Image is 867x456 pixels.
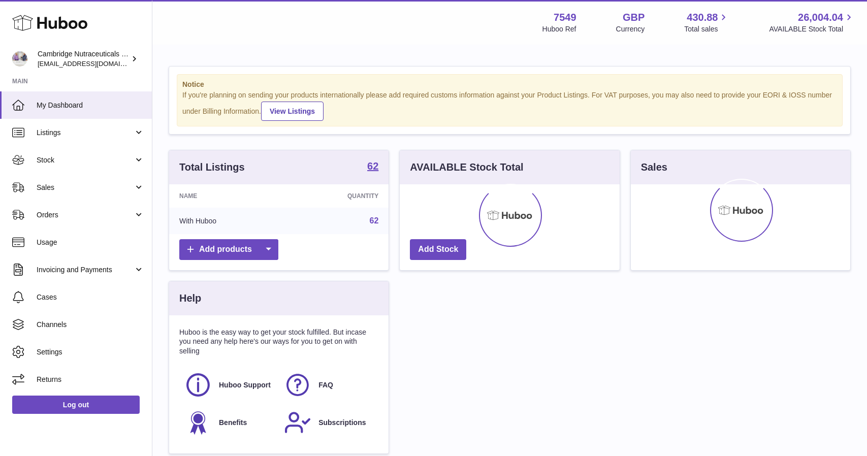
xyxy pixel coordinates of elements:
[554,11,576,24] strong: 7549
[410,239,466,260] a: Add Stock
[219,418,247,428] span: Benefits
[182,90,837,121] div: If you're planning on sending your products internationally please add required customs informati...
[37,210,134,220] span: Orders
[37,155,134,165] span: Stock
[12,51,27,67] img: qvc@camnutra.com
[542,24,576,34] div: Huboo Ref
[367,161,378,173] a: 62
[370,216,379,225] a: 62
[284,371,373,399] a: FAQ
[179,328,378,356] p: Huboo is the easy way to get your stock fulfilled. But incase you need any help here's our ways f...
[37,238,144,247] span: Usage
[769,24,855,34] span: AVAILABLE Stock Total
[798,11,843,24] span: 26,004.04
[37,375,144,384] span: Returns
[38,59,149,68] span: [EMAIL_ADDRESS][DOMAIN_NAME]
[284,409,373,436] a: Subscriptions
[261,102,324,121] a: View Listings
[37,347,144,357] span: Settings
[37,320,144,330] span: Channels
[285,184,389,208] th: Quantity
[641,160,667,174] h3: Sales
[410,160,523,174] h3: AVAILABLE Stock Total
[684,24,729,34] span: Total sales
[219,380,271,390] span: Huboo Support
[179,239,278,260] a: Add products
[169,184,285,208] th: Name
[318,418,366,428] span: Subscriptions
[318,380,333,390] span: FAQ
[367,161,378,171] strong: 62
[684,11,729,34] a: 430.88 Total sales
[179,291,201,305] h3: Help
[38,49,129,69] div: Cambridge Nutraceuticals Ltd
[623,11,645,24] strong: GBP
[12,396,140,414] a: Log out
[37,101,144,110] span: My Dashboard
[687,11,718,24] span: 430.88
[616,24,645,34] div: Currency
[179,160,245,174] h3: Total Listings
[37,128,134,138] span: Listings
[37,292,144,302] span: Cases
[169,208,285,234] td: With Huboo
[37,183,134,192] span: Sales
[37,265,134,275] span: Invoicing and Payments
[184,409,274,436] a: Benefits
[769,11,855,34] a: 26,004.04 AVAILABLE Stock Total
[182,80,837,89] strong: Notice
[184,371,274,399] a: Huboo Support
